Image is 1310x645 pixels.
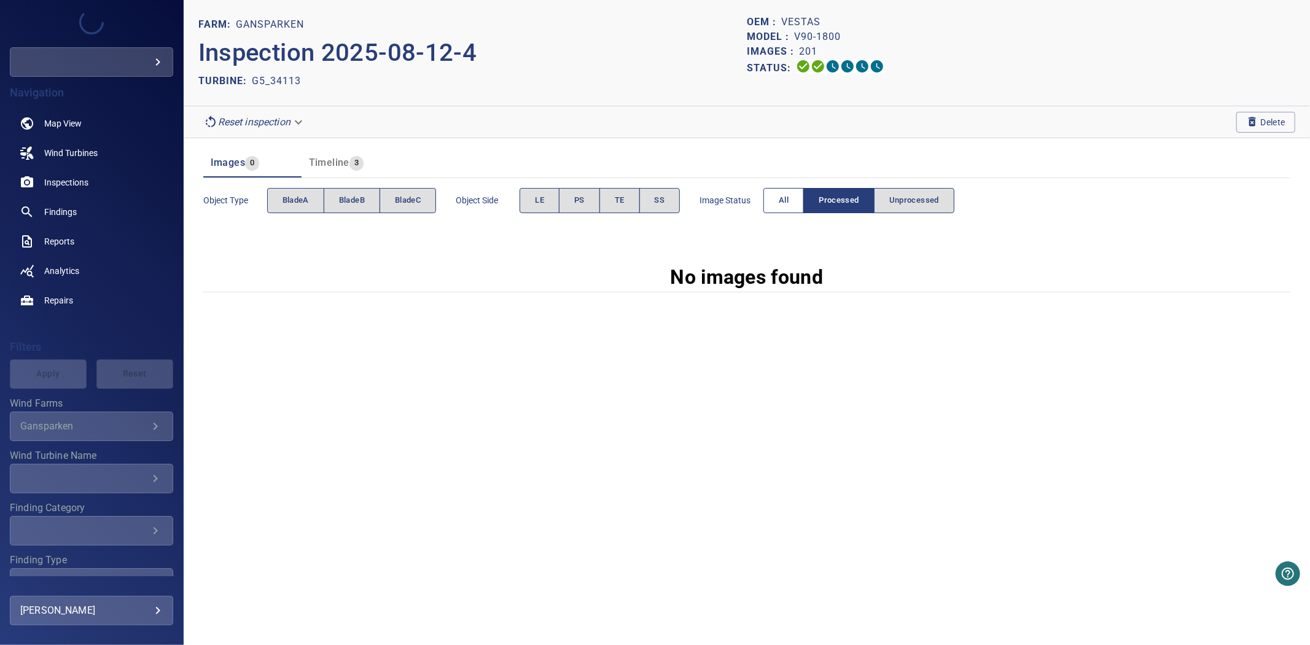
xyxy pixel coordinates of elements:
[796,59,811,74] svg: Uploading 100%
[10,503,173,513] label: Finding Category
[267,188,437,213] div: objectType
[10,464,173,493] div: Wind Turbine Name
[889,193,939,208] span: Unprocessed
[535,193,544,208] span: LE
[44,265,79,277] span: Analytics
[198,17,236,32] p: FARM:
[44,117,82,130] span: Map View
[855,59,870,74] svg: Matching 0%
[198,111,310,133] div: Reset inspection
[380,188,436,213] button: bladeC
[10,168,173,197] a: inspections noActive
[747,44,799,59] p: Images :
[44,176,88,189] span: Inspections
[44,147,98,159] span: Wind Turbines
[700,194,763,206] span: Image Status
[456,194,520,206] span: Object Side
[520,188,559,213] button: LE
[10,256,173,286] a: analytics noActive
[10,341,173,353] h4: Filters
[324,188,380,213] button: bladeB
[10,197,173,227] a: findings noActive
[747,59,796,77] p: Status:
[267,188,324,213] button: bladeA
[1236,112,1295,133] button: Delete
[794,29,841,44] p: V90-1800
[655,193,665,208] span: SS
[819,193,859,208] span: Processed
[20,420,148,432] div: Gansparken
[10,555,173,565] label: Finding Type
[395,193,421,208] span: bladeC
[349,156,364,170] span: 3
[10,516,173,545] div: Finding Category
[874,188,954,213] button: Unprocessed
[218,116,290,128] em: Reset inspection
[599,188,640,213] button: TE
[203,194,267,206] span: Object type
[10,412,173,441] div: Wind Farms
[10,87,173,99] h4: Navigation
[615,193,625,208] span: TE
[10,227,173,256] a: reports noActive
[574,193,585,208] span: PS
[747,15,781,29] p: OEM :
[211,157,245,168] span: Images
[10,138,173,168] a: windturbines noActive
[1246,115,1285,129] span: Delete
[20,601,163,620] div: [PERSON_NAME]
[803,188,874,213] button: Processed
[245,156,259,170] span: 0
[763,188,954,213] div: imageStatus
[44,206,77,218] span: Findings
[198,34,747,71] p: Inspection 2025-08-12-4
[671,262,824,292] p: No images found
[520,188,680,213] div: objectSide
[747,29,794,44] p: Model :
[44,235,74,248] span: Reports
[10,286,173,315] a: repairs noActive
[309,157,349,168] span: Timeline
[10,109,173,138] a: map noActive
[10,399,173,408] label: Wind Farms
[339,193,365,208] span: bladeB
[870,59,884,74] svg: Classification 0%
[44,294,73,307] span: Repairs
[10,568,173,598] div: Finding Type
[811,59,825,74] svg: Data Formatted 100%
[799,44,817,59] p: 201
[10,451,173,461] label: Wind Turbine Name
[825,59,840,74] svg: Selecting 0%
[763,188,804,213] button: All
[283,193,309,208] span: bladeA
[10,47,173,77] div: kompact
[559,188,600,213] button: PS
[840,59,855,74] svg: ML Processing 0%
[198,74,252,88] p: TURBINE:
[252,74,301,88] p: G5_34113
[639,188,680,213] button: SS
[781,15,821,29] p: Vestas
[779,193,789,208] span: All
[236,17,304,32] p: Gansparken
